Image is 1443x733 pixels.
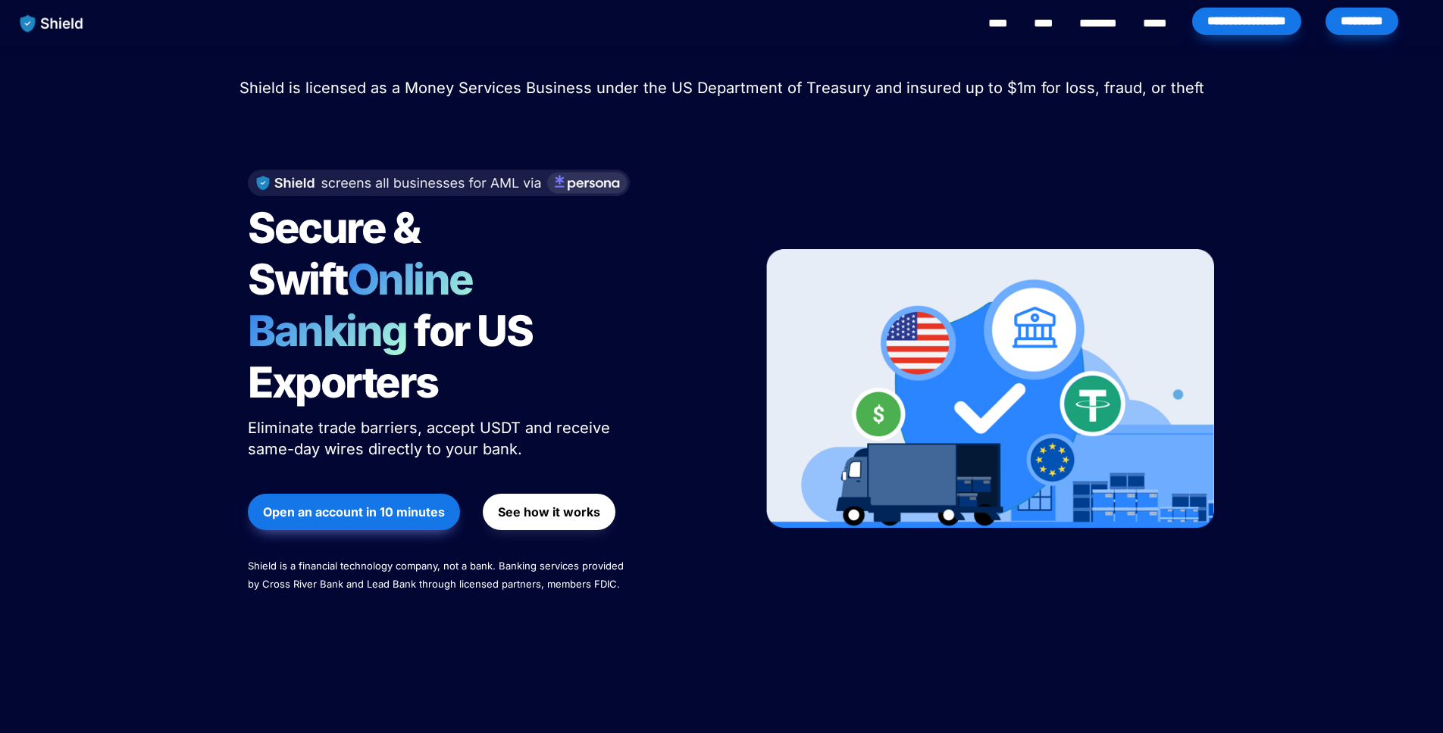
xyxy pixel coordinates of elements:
button: See how it works [483,494,615,530]
a: Open an account in 10 minutes [248,486,460,538]
a: See how it works [483,486,615,538]
strong: Open an account in 10 minutes [263,504,445,519]
span: Shield is a financial technology company, not a bank. Banking services provided by Cross River Ba... [248,560,627,590]
span: Eliminate trade barriers, accept USDT and receive same-day wires directly to your bank. [248,419,615,458]
strong: See how it works [498,504,600,519]
span: Online Banking [248,254,488,357]
span: for US Exporters [248,305,540,408]
span: Secure & Swift [248,202,427,305]
span: Shield is licensed as a Money Services Business under the US Department of Treasury and insured u... [239,79,1204,97]
img: website logo [13,8,91,39]
button: Open an account in 10 minutes [248,494,460,530]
